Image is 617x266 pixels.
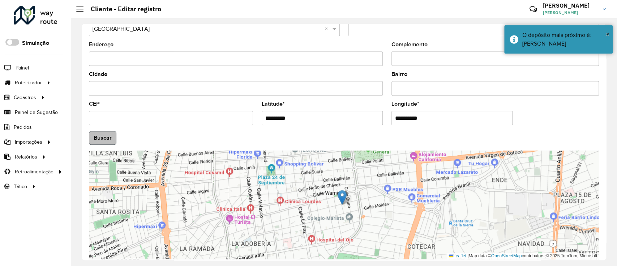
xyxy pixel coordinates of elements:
span: Pedidos [14,123,32,131]
span: [PERSON_NAME] [543,9,597,16]
span: Tático [14,183,27,190]
label: Longitude [391,100,419,108]
label: Latitude [262,100,285,108]
h3: [PERSON_NAME] [543,2,597,9]
span: Cadastros [14,94,36,101]
span: Roteirizador [15,79,42,86]
a: Leaflet [449,253,466,258]
a: Contato Rápido [526,1,541,17]
span: × [606,30,609,38]
label: Cidade [89,70,107,79]
label: Simulação [22,39,49,47]
h2: Cliente - Editar registro [83,5,161,13]
a: OpenStreetMap [491,253,522,258]
span: | [467,253,468,258]
span: Relatórios [15,153,37,161]
img: Marker [338,190,347,205]
span: Painel de Sugestão [15,109,58,116]
span: Painel [16,64,29,72]
label: CEP [89,100,100,108]
button: Close [606,29,609,39]
label: Endereço [89,40,113,49]
label: Complemento [391,40,428,49]
label: Bairro [391,70,407,79]
span: Clear all [584,25,590,33]
span: Retroalimentação [15,168,53,176]
div: O depósito mais próximo é: [PERSON_NAME] [522,31,607,48]
span: Importações [15,138,42,146]
div: Map data © contributors,© 2025 TomTom, Microsoft [447,253,599,259]
button: Buscar [89,131,116,145]
span: Clear all [325,25,331,33]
